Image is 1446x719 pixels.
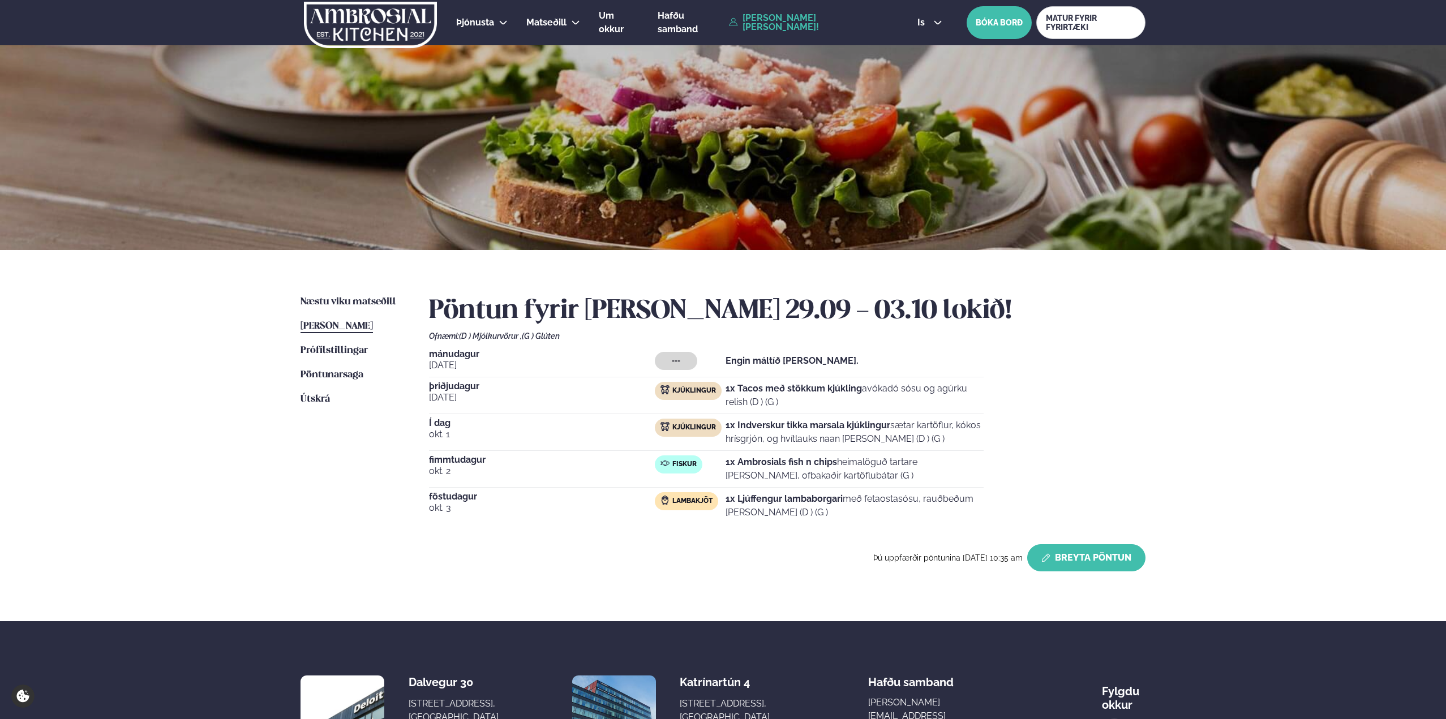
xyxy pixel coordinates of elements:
div: Ofnæmi: [429,331,1145,341]
strong: Engin máltíð [PERSON_NAME]. [726,355,859,366]
span: Kjúklingur [672,386,716,395]
span: okt. 1 [429,428,655,441]
a: Hafðu samband [658,9,723,36]
a: Útskrá [301,393,330,406]
span: Um okkur [599,10,624,35]
button: Breyta Pöntun [1027,544,1145,571]
a: [PERSON_NAME] [301,320,373,333]
a: Prófílstillingar [301,344,368,358]
span: --- [672,356,680,365]
span: Útskrá [301,394,330,404]
a: Matseðill [526,16,567,29]
img: logo [303,2,438,48]
span: Hafðu samband [868,666,954,689]
img: fish.svg [660,459,670,468]
a: Um okkur [599,9,639,36]
strong: 1x Indverskur tikka marsala kjúklingur [726,420,890,430]
button: is [908,18,951,27]
span: (D ) Mjólkurvörur , [459,331,522,341]
span: [DATE] [429,359,655,372]
img: chicken.svg [660,422,670,431]
span: Hafðu samband [658,10,698,35]
div: Fylgdu okkur [1102,675,1145,712]
span: þriðjudagur [429,382,655,391]
span: [PERSON_NAME] [301,321,373,331]
span: mánudagur [429,350,655,359]
span: Prófílstillingar [301,346,368,355]
div: Dalvegur 30 [409,675,499,689]
p: með fetaostasósu, rauðbeðum [PERSON_NAME] (D ) (G ) [726,492,984,519]
p: heimalöguð tartare [PERSON_NAME], ofbakaðir kartöflubátar (G ) [726,455,984,483]
button: BÓKA BORÐ [967,6,1032,39]
span: is [917,18,928,27]
div: Katrínartún 4 [680,675,770,689]
h2: Pöntun fyrir [PERSON_NAME] 29.09 - 03.10 lokið! [429,295,1145,327]
img: chicken.svg [660,385,670,394]
span: okt. 3 [429,501,655,515]
span: okt. 2 [429,464,655,478]
span: (G ) Glúten [522,331,560,341]
span: [DATE] [429,391,655,404]
span: Lambakjöt [672,497,713,506]
span: fimmtudagur [429,455,655,464]
a: Cookie settings [11,684,35,708]
a: [PERSON_NAME] [PERSON_NAME]! [729,14,891,32]
p: sætar kartöflur, kókos hrísgrjón, og hvítlauks naan [PERSON_NAME] (D ) (G ) [726,419,984,446]
a: Pöntunarsaga [301,368,363,382]
strong: 1x Ljúffengur lambaborgari [726,493,843,504]
strong: 1x Tacos með stökkum kjúkling [726,383,862,394]
a: Þjónusta [456,16,494,29]
span: Í dag [429,419,655,428]
span: Þú uppfærðir pöntunina [DATE] 10:35 am [873,553,1023,562]
strong: 1x Ambrosials fish n chips [726,457,837,467]
span: Fiskur [672,460,697,469]
span: föstudagur [429,492,655,501]
a: Næstu viku matseðill [301,295,396,309]
a: MATUR FYRIR FYRIRTÆKI [1036,6,1145,39]
span: Þjónusta [456,17,494,28]
span: Kjúklingur [672,423,716,432]
img: Lamb.svg [660,496,670,505]
p: avókadó sósu og agúrku relish (D ) (G ) [726,382,984,409]
span: Næstu viku matseðill [301,297,396,307]
span: Matseðill [526,17,567,28]
span: Pöntunarsaga [301,370,363,380]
